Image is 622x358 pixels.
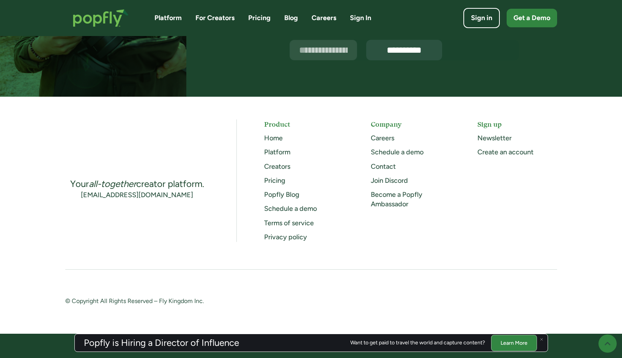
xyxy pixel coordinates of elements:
[350,13,371,23] a: Sign In
[371,148,424,156] a: Schedule a demo
[154,13,182,23] a: Platform
[477,134,512,142] a: Newsletter
[371,190,422,208] a: Become a Popfly Ambassador
[264,190,299,199] a: Popfly Blog
[371,134,394,142] a: Careers
[89,178,136,189] em: all-together
[264,219,314,227] a: Terms of service
[84,338,239,347] h3: Popfly is Hiring a Director of Influence
[513,13,550,23] div: Get a Demo
[264,176,285,185] a: Pricing
[371,176,408,185] a: Join Discord
[312,13,336,23] a: Careers
[477,119,557,129] h5: Sign up
[371,119,450,129] h5: Company
[65,297,298,306] div: © Copyright All Rights Reserved – Fly Kingdom Inc.
[264,148,290,156] a: Platform
[81,190,193,200] a: [EMAIL_ADDRESS][DOMAIN_NAME]
[264,233,307,241] a: Privacy policy
[371,162,396,171] a: Contact
[463,8,500,28] a: Sign in
[507,9,557,27] a: Get a Demo
[284,13,298,23] a: Blog
[248,13,271,23] a: Pricing
[70,178,204,190] div: Your creator platform.
[491,334,537,351] a: Learn More
[264,119,343,129] h5: Product
[264,162,290,171] a: Creators
[264,134,283,142] a: Home
[477,148,534,156] a: Create an account
[471,13,492,23] div: Sign in
[350,340,485,346] div: Want to get paid to travel the world and capture content?
[65,2,136,35] a: home
[195,13,235,23] a: For Creators
[264,204,317,213] a: Schedule a demo
[290,40,519,60] form: Email Form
